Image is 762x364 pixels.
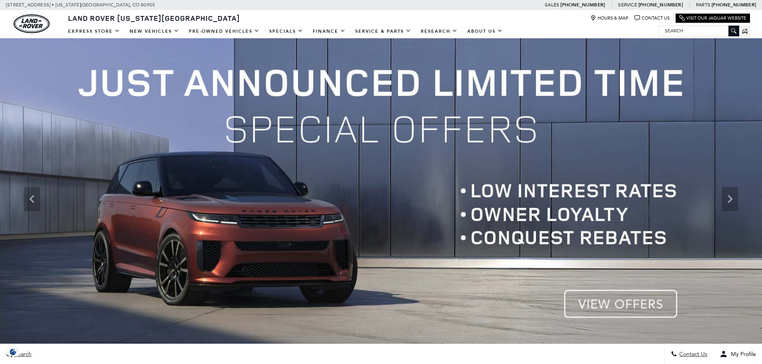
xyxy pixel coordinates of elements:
[696,2,710,8] span: Parts
[712,2,756,8] a: [PHONE_NUMBER]
[714,344,762,364] button: Open user profile menu
[350,24,416,38] a: Service & Parts
[6,2,155,8] a: [STREET_ADDRESS] • [US_STATE][GEOGRAPHIC_DATA], CO 80905
[659,26,739,36] input: Search
[14,14,50,33] a: land-rover
[634,15,670,21] a: Contact Us
[125,24,184,38] a: New Vehicles
[545,2,559,8] span: Sales
[677,351,707,358] span: Contact Us
[728,351,756,358] span: My Profile
[63,24,508,38] nav: Main Navigation
[63,24,125,38] a: EXPRESS STORE
[4,348,22,356] section: Click to Open Cookie Consent Modal
[308,24,350,38] a: Finance
[679,15,746,21] a: Visit Our Jaguar Website
[590,15,628,21] a: Hours & Map
[184,24,264,38] a: Pre-Owned Vehicles
[722,187,738,211] div: Next
[462,24,508,38] a: About Us
[24,187,40,211] div: Previous
[63,13,245,23] a: Land Rover [US_STATE][GEOGRAPHIC_DATA]
[264,24,308,38] a: Specials
[560,2,605,8] a: [PHONE_NUMBER]
[638,2,683,8] a: [PHONE_NUMBER]
[4,348,22,356] img: Opt-Out Icon
[416,24,462,38] a: Research
[618,2,637,8] span: Service
[68,13,240,23] span: Land Rover [US_STATE][GEOGRAPHIC_DATA]
[14,14,50,33] img: Land Rover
